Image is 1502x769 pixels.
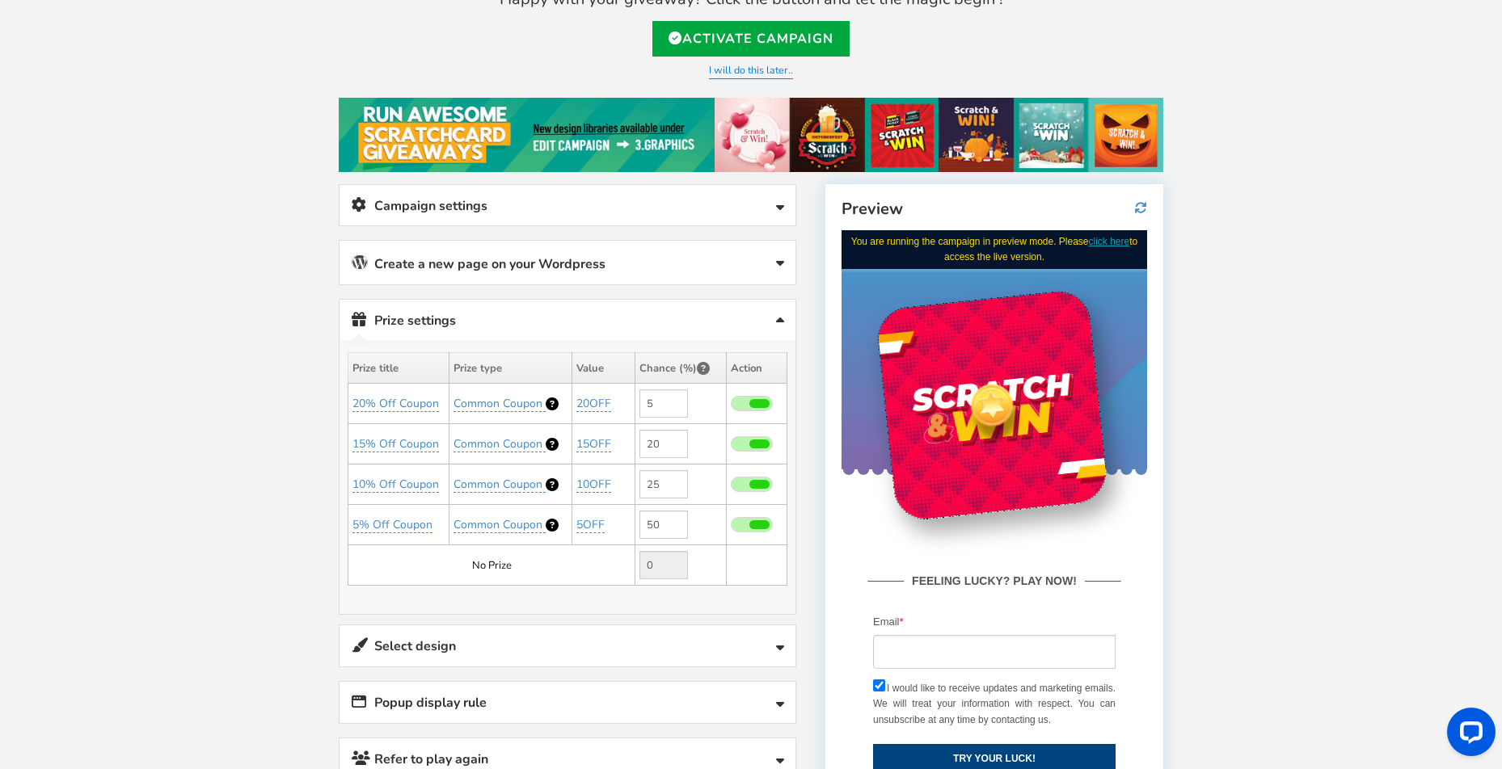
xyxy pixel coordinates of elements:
[340,241,795,284] a: Create a new page on your Wordpress
[572,353,635,384] th: Value
[454,517,546,533] a: Common Coupon
[454,436,546,452] a: Common Coupon
[348,353,449,384] th: Prize title
[90,588,217,601] img: appsmav-footer-credit.png
[352,477,439,493] a: 10% Off Coupon
[842,200,1147,218] h4: Preview
[576,477,611,493] a: 10OFF
[727,353,787,384] th: Action
[340,625,795,666] a: Select design
[709,63,793,79] a: I will do this later..
[576,517,605,533] a: 5OFF
[352,396,439,412] a: 20% Off Coupon
[454,396,546,412] a: Common Coupon
[352,436,439,452] a: 15% Off Coupon
[352,517,432,533] a: 5% Off Coupon
[454,436,542,452] span: Common Coupon
[62,342,243,359] strong: FEELING LUCKY? PLAY NOW!
[652,21,850,57] a: Activate Campaign
[32,514,274,543] button: TRY YOUR LUCK!
[635,353,727,384] th: Chance (%)
[340,300,795,341] a: Prize settings
[339,98,1163,172] img: festival-poster-2020.jpg
[576,396,611,412] a: 20OFF
[1434,701,1502,769] iframe: LiveChat chat widget
[454,396,542,411] span: Common Coupon
[449,353,572,384] th: Prize type
[340,682,795,723] a: Popup display rule
[576,436,611,452] a: 15OFF
[454,517,542,532] span: Common Coupon
[247,6,289,17] a: click here
[639,551,688,579] input: Value not editable
[32,451,274,498] label: I would like to receive updates and marketing emails. We will treat your information with respect...
[340,185,795,226] a: Campaign settings
[454,477,546,493] a: Common Coupon
[454,477,542,492] span: Common Coupon
[32,384,62,401] label: Email
[32,449,44,461] input: I would like to receive updates and marketing emails. We will treat your information with respect...
[348,545,635,586] td: No Prize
